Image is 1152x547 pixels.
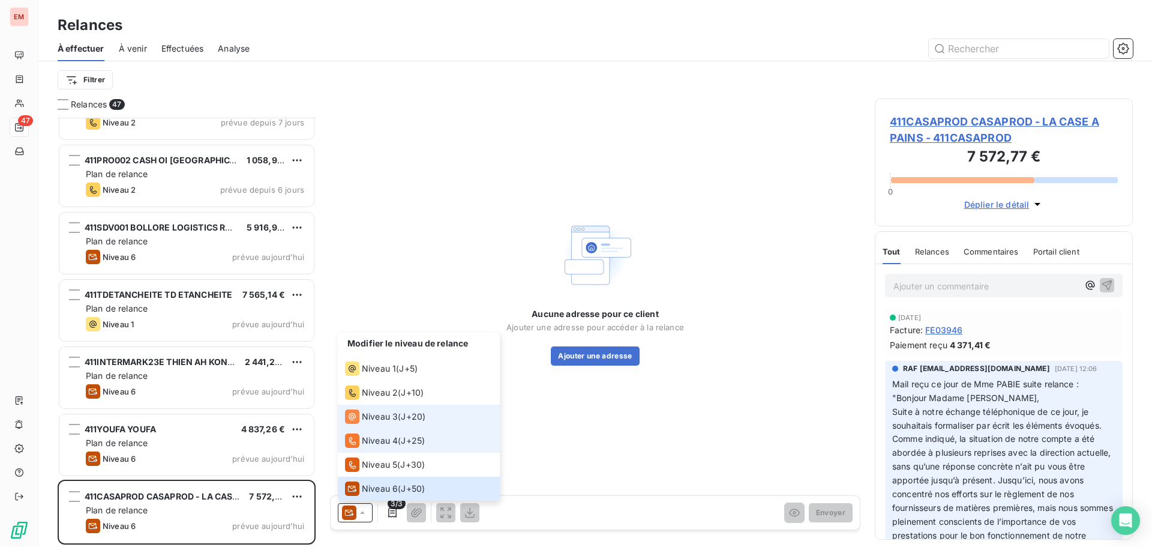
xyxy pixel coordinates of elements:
span: 4 837,26 € [241,424,286,434]
span: Niveau 3 [362,411,398,423]
div: ( [345,482,425,496]
span: 411YOUFA YOUFA [85,424,156,434]
span: Niveau 1 [362,363,396,375]
span: Niveau 2 [362,387,398,399]
div: ( [345,458,425,472]
span: prévue aujourd’hui [232,319,304,329]
span: 47 [109,99,124,110]
span: J+50 ) [401,483,425,495]
span: Relances [915,247,949,256]
span: Niveau 6 [103,387,136,396]
h3: Relances [58,14,122,36]
button: Filtrer [58,70,113,89]
span: Niveau 6 [103,521,136,531]
span: Modifier le niveau de relance [347,338,468,348]
span: Effectuées [161,43,204,55]
span: [DATE] [898,314,921,321]
div: ( [345,409,425,424]
span: Niveau 6 [103,252,136,262]
span: Suite à notre échange téléphonique de ce jour, je souhaitais formaliser par écrit les éléments év... [892,406,1102,431]
span: J+10 ) [401,387,424,399]
span: Niveau 1 [103,319,134,329]
span: Relances [71,98,107,110]
span: Niveau 2 [103,118,136,127]
div: ( [345,385,424,400]
span: Plan de relance [86,438,148,448]
span: 411SDV001 BOLLORE LOGISTICS REUNION [85,222,259,232]
span: 411CASAPROD CASAPROD - LA CASE A PAINS [85,491,274,501]
span: Plan de relance [86,370,148,381]
span: 411CASAPROD CASAPROD - LA CASE A PAINS - 411CASAPROD [890,113,1118,146]
div: ( [345,361,418,376]
span: prévue depuis 6 jours [220,185,304,195]
span: 411INTERMARK23E THIEN AH KON FILS [85,357,247,367]
h3: 7 572,77 € [890,146,1118,170]
span: Niveau 4 [362,435,398,447]
span: 5 916,99 € [247,222,291,232]
div: grid [58,118,316,547]
span: Analyse [218,43,250,55]
button: Ajouter une adresse [551,346,639,366]
span: Niveau 6 [362,483,398,495]
span: Mail reçu ce jour de Mme PABIE suite relance : "Bonjour Madame [PERSON_NAME], [892,379,1081,403]
span: RAF [EMAIL_ADDRESS][DOMAIN_NAME] [903,363,1050,374]
img: Logo LeanPay [10,521,29,540]
button: Envoyer [809,503,853,522]
span: Niveau 2 [103,185,136,195]
span: Niveau 6 [103,454,136,464]
span: J+25 ) [401,435,425,447]
span: J+30 ) [400,459,425,471]
span: prévue aujourd’hui [232,387,304,396]
span: À effectuer [58,43,104,55]
span: J+20 ) [401,411,425,423]
button: Déplier le détail [961,198,1048,211]
span: 7 572,77 € [249,491,293,501]
div: EM [10,7,29,26]
span: 7 565,14 € [242,289,286,300]
span: 0 [888,187,893,196]
span: Niveau 5 [362,459,397,471]
span: J+5 ) [399,363,418,375]
span: 411PRO002 CASH OI [GEOGRAPHIC_DATA] [85,155,259,165]
span: Portail client [1033,247,1079,256]
div: Open Intercom Messenger [1111,506,1140,535]
span: Facture : [890,324,923,336]
span: Ajouter une adresse pour accéder à la relance [506,322,684,332]
span: 1 058,96 € [247,155,291,165]
input: Rechercher [929,39,1109,58]
span: prévue aujourd’hui [232,454,304,464]
span: Plan de relance [86,236,148,246]
span: prévue aujourd’hui [232,521,304,531]
span: [DATE] 12:06 [1055,365,1097,372]
span: Plan de relance [86,169,148,179]
span: Déplier le détail [964,198,1030,211]
span: 47 [18,115,33,126]
span: prévue depuis 7 jours [221,118,304,127]
span: Aucune adresse pour ce client [532,308,658,320]
span: Plan de relance [86,505,148,515]
span: Paiement reçu [890,339,947,351]
span: Commentaires [964,247,1019,256]
span: 4 371,41 € [950,339,991,351]
span: 3/3 [388,498,406,509]
span: 2 441,25 € [245,357,289,367]
span: À venir [119,43,147,55]
span: Tout [883,247,901,256]
div: ( [345,434,425,448]
span: prévue aujourd’hui [232,252,304,262]
img: Empty state [557,217,634,294]
span: 411TDETANCHEITE TD ETANCHEITE [85,289,232,300]
span: Plan de relance [86,303,148,313]
span: FE03946 [925,324,962,336]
